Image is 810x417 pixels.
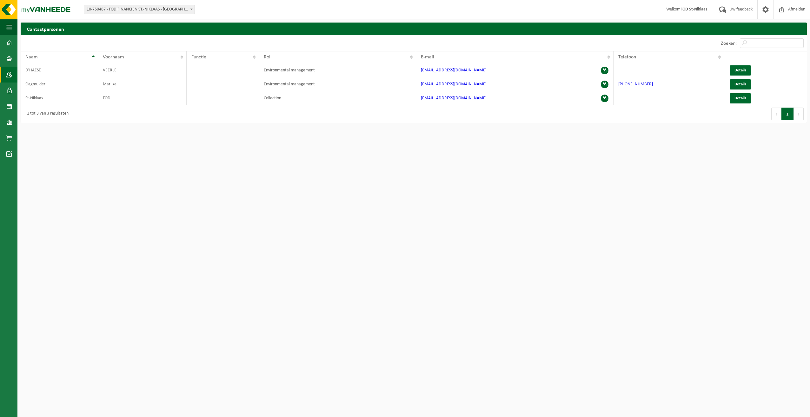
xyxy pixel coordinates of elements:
a: Details [730,79,751,89]
span: Naam [25,55,38,60]
a: [PHONE_NUMBER] [618,82,653,87]
span: Voornaam [103,55,124,60]
div: 1 tot 3 van 3 resultaten [24,108,69,120]
a: [EMAIL_ADDRESS][DOMAIN_NAME] [421,96,487,101]
td: Environmental management [259,63,416,77]
span: Details [734,82,746,86]
td: Collection [259,91,416,105]
span: Functie [191,55,206,60]
span: Telefoon [618,55,636,60]
button: Previous [771,108,781,120]
label: Zoeken: [721,41,737,46]
span: Details [734,96,746,100]
h2: Contactpersonen [21,23,807,35]
td: VEERLE [98,63,187,77]
span: E-mail [421,55,434,60]
td: D'HAESE [21,63,98,77]
span: Rol [264,55,270,60]
span: 10-750487 - FOD FINANCIEN ST.-NIKLAAS - SINT-NIKLAAS [84,5,195,14]
td: Environmental management [259,77,416,91]
strong: FOD St-Niklaas [681,7,707,12]
a: [EMAIL_ADDRESS][DOMAIN_NAME] [421,82,487,87]
a: [EMAIL_ADDRESS][DOMAIN_NAME] [421,68,487,73]
button: 1 [781,108,794,120]
a: Details [730,65,751,76]
td: FOD [98,91,187,105]
td: St-Niklaas [21,91,98,105]
td: Marijke [98,77,187,91]
span: Details [734,68,746,72]
a: Details [730,93,751,103]
button: Next [794,108,804,120]
td: Slagmulder [21,77,98,91]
